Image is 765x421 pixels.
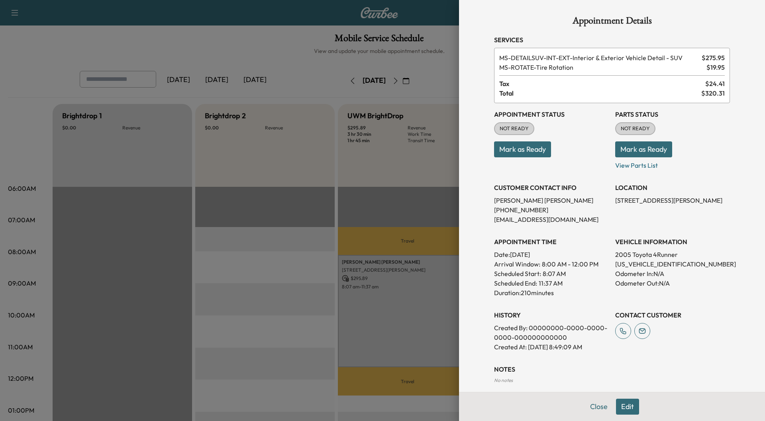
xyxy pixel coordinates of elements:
h3: CONTACT CUSTOMER [615,310,730,320]
span: $ 24.41 [705,79,725,88]
p: Created By : 00000000-0000-0000-0000-000000000000 [494,323,609,342]
h1: Appointment Details [494,16,730,29]
span: NOT READY [616,125,655,133]
p: Created At : [DATE] 8:49:09 AM [494,342,609,352]
h3: NOTES [494,364,730,374]
h3: History [494,310,609,320]
button: Mark as Ready [615,141,672,157]
span: Tax [499,79,705,88]
p: [PERSON_NAME] [PERSON_NAME] [494,196,609,205]
span: NOT READY [495,125,534,133]
p: 11:37 AM [539,278,563,288]
span: 8:00 AM - 12:00 PM [542,259,598,269]
h3: Parts Status [615,110,730,119]
p: 2005 Toyota 4Runner [615,250,730,259]
span: Interior & Exterior Vehicle Detail - SUV [499,53,698,63]
h3: APPOINTMENT TIME [494,237,609,247]
span: $ 275.95 [702,53,725,63]
button: Close [585,399,613,415]
div: No notes [494,377,730,384]
span: Total [499,88,701,98]
button: Edit [616,399,639,415]
h3: CUSTOMER CONTACT INFO [494,183,609,192]
span: $ 320.31 [701,88,725,98]
h3: Services [494,35,730,45]
p: [US_VEHICLE_IDENTIFICATION_NUMBER] [615,259,730,269]
h3: VEHICLE INFORMATION [615,237,730,247]
span: Tire Rotation [499,63,703,72]
p: View Parts List [615,157,730,170]
p: [PHONE_NUMBER] [494,205,609,215]
h3: LOCATION [615,183,730,192]
p: Scheduled Start: [494,269,541,278]
p: Duration: 210 minutes [494,288,609,298]
p: Date: [DATE] [494,250,609,259]
p: Arrival Window: [494,259,609,269]
p: Odometer In: N/A [615,269,730,278]
button: Mark as Ready [494,141,551,157]
p: [STREET_ADDRESS][PERSON_NAME] [615,196,730,205]
h3: Appointment Status [494,110,609,119]
p: Scheduled End: [494,278,537,288]
p: Odometer Out: N/A [615,278,730,288]
p: [EMAIL_ADDRESS][DOMAIN_NAME] [494,215,609,224]
span: $ 19.95 [706,63,725,72]
p: 8:07 AM [543,269,566,278]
